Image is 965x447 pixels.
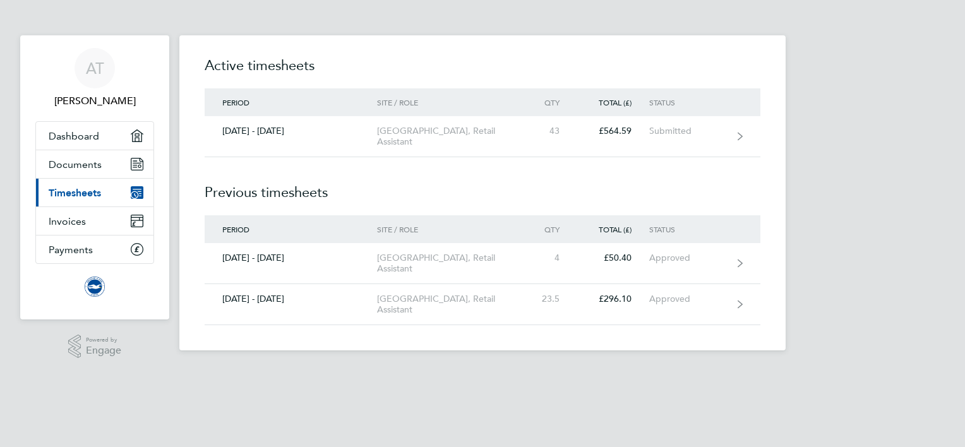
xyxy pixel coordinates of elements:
[205,294,377,304] div: [DATE] - [DATE]
[649,98,727,107] div: Status
[68,335,122,359] a: Powered byEngage
[577,294,649,304] div: £296.10
[49,244,93,256] span: Payments
[649,126,727,136] div: Submitted
[36,207,153,235] a: Invoices
[522,98,577,107] div: Qty
[205,157,760,215] h2: Previous timesheets
[377,126,522,147] div: [GEOGRAPHIC_DATA], Retail Assistant
[377,98,522,107] div: Site / Role
[36,122,153,150] a: Dashboard
[49,187,101,199] span: Timesheets
[377,253,522,274] div: [GEOGRAPHIC_DATA], Retail Assistant
[577,98,649,107] div: Total (£)
[205,243,760,284] a: [DATE] - [DATE][GEOGRAPHIC_DATA], Retail Assistant4£50.40Approved
[522,253,577,263] div: 4
[522,225,577,234] div: Qty
[649,253,727,263] div: Approved
[35,277,154,297] a: Go to home page
[577,253,649,263] div: £50.40
[205,126,377,136] div: [DATE] - [DATE]
[522,294,577,304] div: 23.5
[649,294,727,304] div: Approved
[86,345,121,356] span: Engage
[35,48,154,109] a: AT[PERSON_NAME]
[522,126,577,136] div: 43
[86,335,121,345] span: Powered by
[49,158,102,170] span: Documents
[377,294,522,315] div: [GEOGRAPHIC_DATA], Retail Assistant
[49,215,86,227] span: Invoices
[577,126,649,136] div: £564.59
[86,60,104,76] span: AT
[577,225,649,234] div: Total (£)
[205,116,760,157] a: [DATE] - [DATE][GEOGRAPHIC_DATA], Retail Assistant43£564.59Submitted
[205,56,760,88] h2: Active timesheets
[36,150,153,178] a: Documents
[20,35,169,319] nav: Main navigation
[649,225,727,234] div: Status
[35,93,154,109] span: Ariana Teixeira
[205,253,377,263] div: [DATE] - [DATE]
[222,224,249,234] span: Period
[377,225,522,234] div: Site / Role
[36,235,153,263] a: Payments
[205,284,760,325] a: [DATE] - [DATE][GEOGRAPHIC_DATA], Retail Assistant23.5£296.10Approved
[85,277,105,297] img: brightonandhovealbion-logo-retina.png
[222,97,249,107] span: Period
[49,130,99,142] span: Dashboard
[36,179,153,206] a: Timesheets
